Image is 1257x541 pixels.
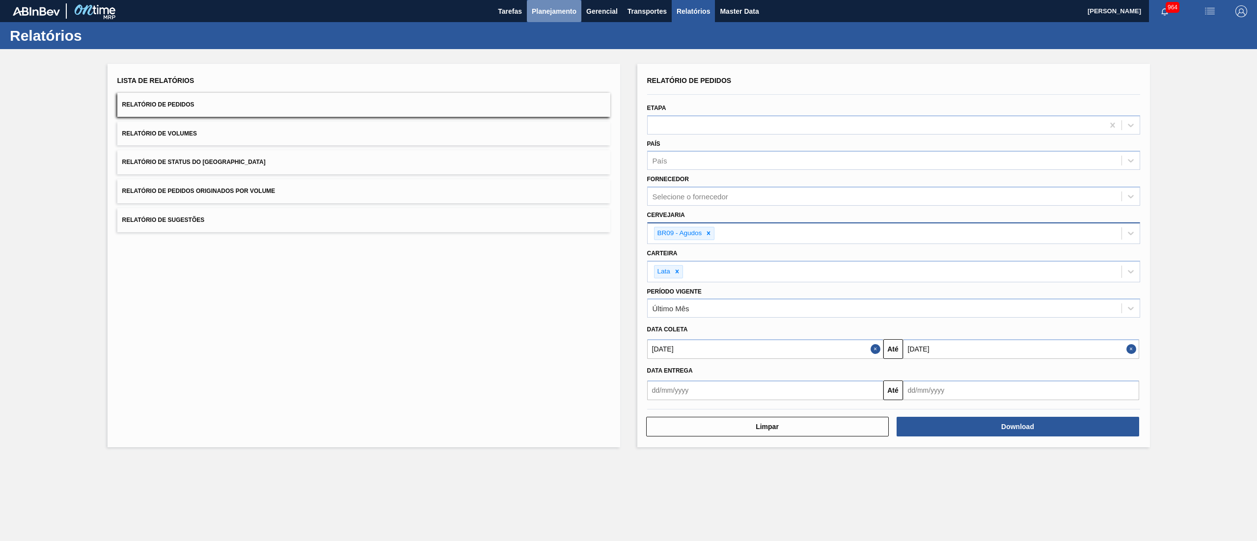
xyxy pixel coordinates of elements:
span: Data coleta [647,326,688,333]
button: Até [883,380,903,400]
span: Relatório de Pedidos Originados por Volume [122,188,275,194]
h1: Relatórios [10,30,184,41]
input: dd/mm/yyyy [903,339,1139,359]
input: dd/mm/yyyy [647,380,883,400]
img: userActions [1204,5,1216,17]
input: dd/mm/yyyy [903,380,1139,400]
button: Close [871,339,883,359]
div: País [653,157,667,165]
button: Relatório de Sugestões [117,208,610,232]
span: Relatório de Pedidos [647,77,732,84]
div: BR09 - Agudos [655,227,704,240]
label: Cervejaria [647,212,685,218]
button: Relatório de Status do [GEOGRAPHIC_DATA] [117,150,610,174]
span: Relatório de Status do [GEOGRAPHIC_DATA] [122,159,266,165]
label: Etapa [647,105,666,111]
div: Lata [655,266,672,278]
button: Até [883,339,903,359]
span: Relatórios [677,5,710,17]
span: Tarefas [498,5,522,17]
img: TNhmsLtSVTkK8tSr43FrP2fwEKptu5GPRR3wAAAABJRU5ErkJggg== [13,7,60,16]
span: Gerencial [586,5,618,17]
button: Relatório de Pedidos Originados por Volume [117,179,610,203]
span: Relatório de Pedidos [122,101,194,108]
label: Carteira [647,250,678,257]
div: Último Mês [653,304,689,313]
span: Transportes [628,5,667,17]
button: Notificações [1149,4,1180,18]
button: Relatório de Pedidos [117,93,610,117]
label: País [647,140,660,147]
button: Close [1126,339,1139,359]
div: Selecione o fornecedor [653,192,728,201]
input: dd/mm/yyyy [647,339,883,359]
button: Download [897,417,1139,436]
button: Limpar [646,417,889,436]
label: Período Vigente [647,288,702,295]
span: Relatório de Volumes [122,130,197,137]
span: Data entrega [647,367,693,374]
span: Master Data [720,5,759,17]
span: Planejamento [532,5,576,17]
span: Lista de Relatórios [117,77,194,84]
label: Fornecedor [647,176,689,183]
span: 964 [1166,2,1179,13]
span: Relatório de Sugestões [122,216,205,223]
img: Logout [1235,5,1247,17]
button: Relatório de Volumes [117,122,610,146]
